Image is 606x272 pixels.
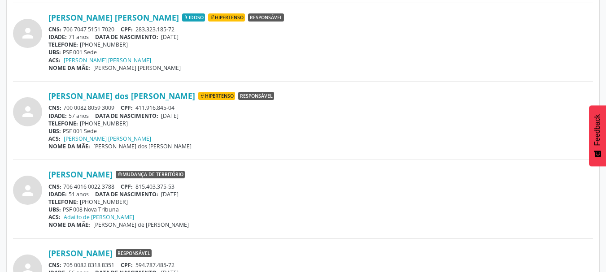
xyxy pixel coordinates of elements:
span: CNS: [48,104,61,112]
div: 706 4016 0022 3788 [48,183,593,190]
span: IDADE: [48,190,67,198]
span: UBS: [48,48,61,56]
span: [PERSON_NAME] [PERSON_NAME] [93,64,181,72]
i: person [20,104,36,120]
span: DATA DE NASCIMENTO: [95,33,158,41]
div: [PHONE_NUMBER] [48,120,593,127]
i: person [20,25,36,41]
div: 706 7047 5151 7020 [48,26,593,33]
span: ACS: [48,56,61,64]
a: Adailto de [PERSON_NAME] [64,213,134,221]
a: [PERSON_NAME] [48,169,113,179]
span: Responsável [116,249,152,257]
div: 71 anos [48,33,593,41]
span: TELEFONE: [48,198,78,206]
a: [PERSON_NAME] [48,248,113,258]
div: [PHONE_NUMBER] [48,41,593,48]
button: Feedback - Mostrar pesquisa [589,105,606,166]
span: CNS: [48,183,61,190]
a: [PERSON_NAME] [PERSON_NAME] [64,56,151,64]
div: PSF 001 Sede [48,48,593,56]
span: UBS: [48,206,61,213]
span: 411.916.845-04 [135,104,174,112]
span: CPF: [121,261,133,269]
div: 705 0082 8318 8351 [48,261,593,269]
span: Responsável [238,92,274,100]
span: TELEFONE: [48,41,78,48]
span: NOME DA MÃE: [48,142,90,150]
span: CNS: [48,261,61,269]
div: 700 0082 8059 3009 [48,104,593,112]
span: Hipertenso [198,92,235,100]
div: PSF 008 Nova Tribuna [48,206,593,213]
span: [PERSON_NAME] de [PERSON_NAME] [93,221,189,229]
span: CNS: [48,26,61,33]
span: 815.403.375-53 [135,183,174,190]
span: Responsável [248,13,284,22]
span: [DATE] [161,112,179,120]
a: [PERSON_NAME] [PERSON_NAME] [64,135,151,142]
div: 57 anos [48,112,593,120]
span: 283.323.185-72 [135,26,174,33]
span: NOME DA MÃE: [48,221,90,229]
div: 51 anos [48,190,593,198]
span: [DATE] [161,33,179,41]
span: NOME DA MÃE: [48,64,90,72]
div: [PHONE_NUMBER] [48,198,593,206]
span: [DATE] [161,190,179,198]
span: Hipertenso [208,13,245,22]
i: person [20,182,36,199]
span: UBS: [48,127,61,135]
span: TELEFONE: [48,120,78,127]
span: Idoso [182,13,205,22]
span: IDADE: [48,112,67,120]
span: 594.787.485-72 [135,261,174,269]
a: [PERSON_NAME] [PERSON_NAME] [48,13,179,22]
span: DATA DE NASCIMENTO: [95,190,158,198]
div: PSF 001 Sede [48,127,593,135]
span: IDADE: [48,33,67,41]
span: DATA DE NASCIMENTO: [95,112,158,120]
span: CPF: [121,26,133,33]
span: ACS: [48,135,61,142]
span: CPF: [121,104,133,112]
a: [PERSON_NAME] dos [PERSON_NAME] [48,91,195,101]
span: Feedback [593,114,602,146]
span: ACS: [48,213,61,221]
span: [PERSON_NAME] dos [PERSON_NAME] [93,142,192,150]
span: Mudança de território [116,171,185,179]
span: CPF: [121,183,133,190]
